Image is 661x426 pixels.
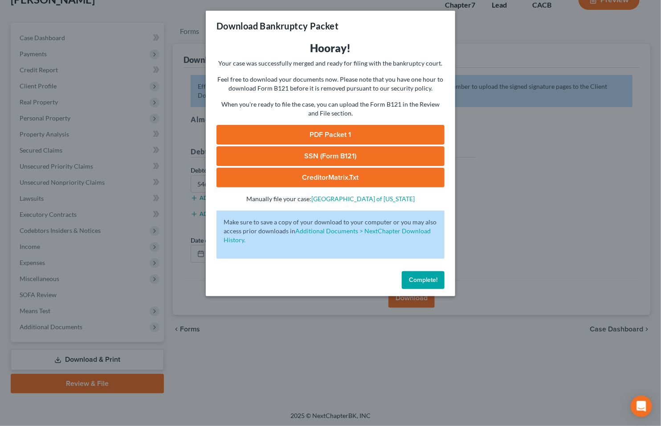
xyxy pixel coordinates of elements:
[224,227,431,244] a: Additional Documents > NextChapter Download History.
[402,271,445,289] button: Complete!
[216,20,339,32] h3: Download Bankruptcy Packet
[216,59,445,68] p: Your case was successfully merged and ready for filing with the bankruptcy court.
[216,125,445,145] a: PDF Packet 1
[216,75,445,93] p: Feel free to download your documents now. Please note that you have one hour to download Form B12...
[216,41,445,55] h3: Hooray!
[216,194,445,203] p: Manually file your case:
[216,146,445,166] a: SSN (Form B121)
[224,218,437,244] p: Make sure to save a copy of your download to your computer or you may also access prior downloads in
[409,276,437,284] span: Complete!
[216,168,445,187] a: CreditorMatrix.txt
[631,396,652,417] div: Open Intercom Messenger
[216,100,445,118] p: When you're ready to file the case, you can upload the Form B121 in the Review and File section.
[311,195,415,203] a: [GEOGRAPHIC_DATA] of [US_STATE]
